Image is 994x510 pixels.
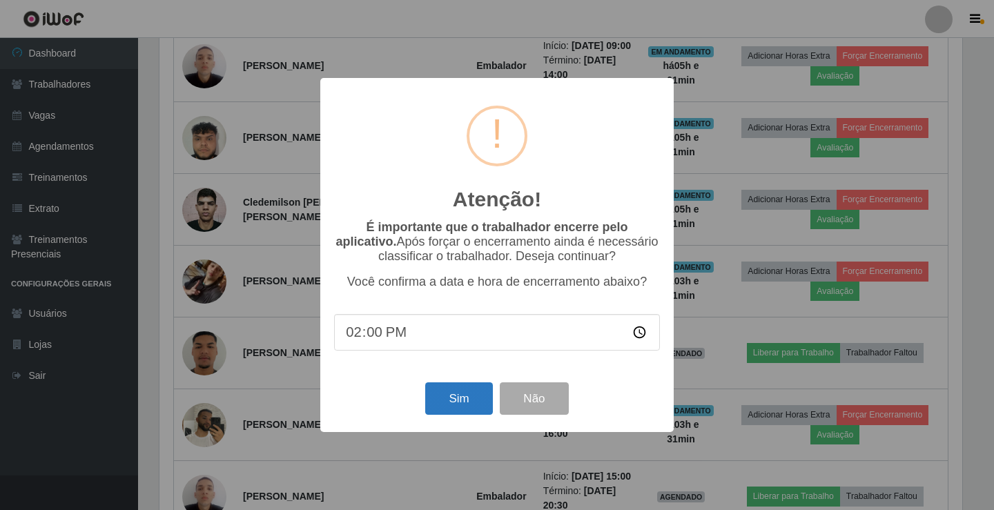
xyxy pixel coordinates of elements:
button: Não [500,382,568,415]
b: É importante que o trabalhador encerre pelo aplicativo. [335,220,627,248]
button: Sim [425,382,492,415]
h2: Atenção! [453,187,541,212]
p: Você confirma a data e hora de encerramento abaixo? [334,275,660,289]
p: Após forçar o encerramento ainda é necessário classificar o trabalhador. Deseja continuar? [334,220,660,264]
